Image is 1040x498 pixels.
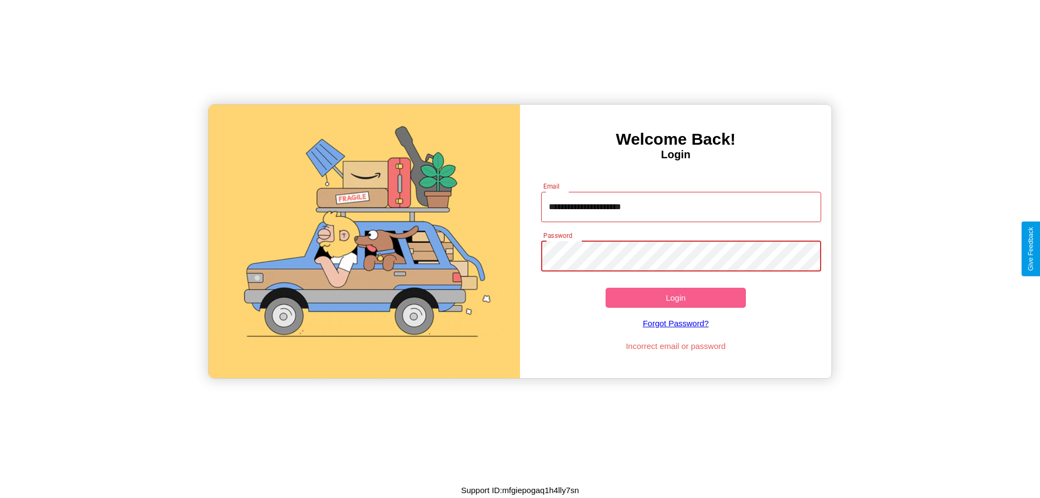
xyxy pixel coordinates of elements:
h3: Welcome Back! [520,130,831,148]
p: Support ID: mfgiepogaq1h4lly7sn [461,483,579,497]
label: Email [543,182,560,191]
button: Login [606,288,746,308]
img: gif [209,105,520,378]
label: Password [543,231,572,240]
p: Incorrect email or password [536,339,816,353]
h4: Login [520,148,831,161]
div: Give Feedback [1027,227,1035,271]
a: Forgot Password? [536,308,816,339]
